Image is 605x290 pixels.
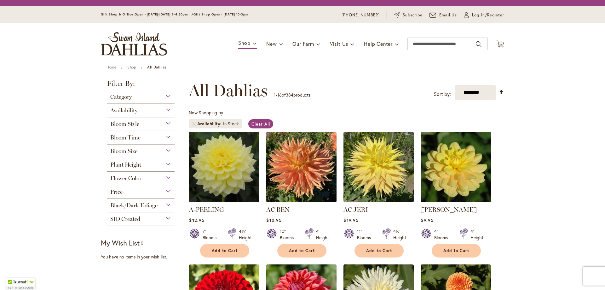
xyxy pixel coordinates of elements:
img: AHOY MATEY [421,132,491,202]
span: Subscribe [403,12,423,18]
span: Availability [110,107,137,114]
a: A-PEELING [189,206,224,213]
span: Black/Dark Foliage [110,202,158,209]
span: All Dahlias [189,81,268,100]
div: 11" Blooms [357,228,375,241]
a: Home [107,65,116,69]
span: Shop [238,39,251,46]
a: Email Us [429,12,457,18]
span: Category [110,93,132,100]
p: - of products [274,90,310,100]
a: [PHONE_NUMBER] [342,12,380,18]
span: Add to Cart [366,248,392,253]
a: Shop [127,65,136,69]
span: Bloom Time [110,134,141,141]
a: Subscribe [394,12,423,18]
div: 4½' Height [393,228,406,241]
div: 4½' Height [239,228,252,241]
a: Log In/Register [464,12,504,18]
span: Clear All [251,121,270,127]
span: Gift Shop & Office Open - [DATE]-[DATE] 9-4:30pm / [101,12,193,16]
button: Add to Cart [200,244,249,257]
a: [PERSON_NAME] [421,206,477,213]
span: $19.95 [343,217,358,223]
span: $10.95 [266,217,281,223]
span: Bloom Style [110,121,139,127]
div: 4' Height [470,228,483,241]
button: Add to Cart [354,244,404,257]
span: SID Created [110,216,140,222]
a: A-Peeling [189,198,259,204]
div: 4" Blooms [434,228,452,241]
div: 10" Blooms [280,228,297,241]
span: Bloom Size [110,148,137,155]
strong: Filter By: [101,80,181,90]
span: Add to Cart [289,248,315,253]
span: Now Shopping by [189,109,223,115]
label: Sort by: [434,88,451,100]
a: AHOY MATEY [421,198,491,204]
span: Log In/Register [472,12,504,18]
a: Remove Availability In Stock [192,122,196,126]
button: Add to Cart [432,244,481,257]
a: Clear All [248,119,273,128]
a: AC BEN [266,198,337,204]
span: $12.95 [189,217,204,223]
a: AC JERI [343,206,368,213]
span: Add to Cart [443,248,469,253]
span: Help Center [364,40,393,47]
span: Price [110,188,123,195]
button: Add to Cart [277,244,326,257]
span: 16 [277,92,282,98]
span: Our Farm [292,40,314,47]
a: AC BEN [266,206,290,213]
img: A-Peeling [189,132,259,202]
span: $9.95 [421,217,433,223]
button: Search [476,39,481,49]
strong: All Dahlias [147,65,166,69]
div: In Stock [223,121,239,127]
span: Flower Color [110,175,141,182]
div: TrustedSite Certified [6,278,35,290]
div: 7" Blooms [203,228,220,241]
div: 4' Height [316,228,329,241]
img: AC Jeri [343,132,414,202]
span: Gift Shop Open - [DATE] 10-3pm [193,12,248,16]
div: You have no items in your wish list. [101,254,185,260]
span: Availability [197,121,223,127]
span: Plant Height [110,161,141,168]
span: Email Us [439,12,457,18]
span: Visit Us [330,40,348,47]
a: AC Jeri [343,198,414,204]
img: AC BEN [266,132,337,202]
span: 1 [274,92,276,98]
span: 384 [286,92,293,98]
span: Add to Cart [212,248,238,253]
strong: My Wish List [101,238,140,247]
span: New [266,40,277,47]
a: store logo [101,32,167,56]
